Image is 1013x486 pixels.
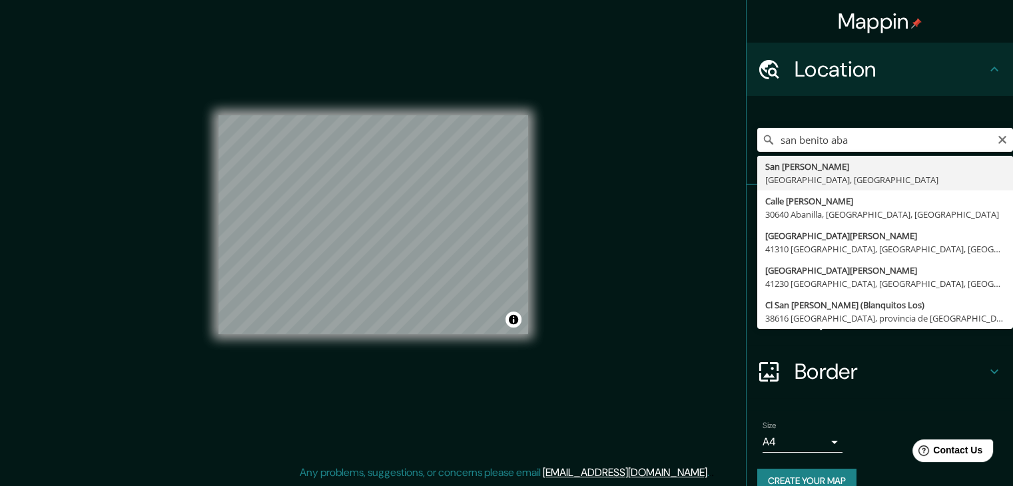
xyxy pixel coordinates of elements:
div: 41230 [GEOGRAPHIC_DATA], [GEOGRAPHIC_DATA], [GEOGRAPHIC_DATA] [765,277,1005,290]
h4: Layout [795,305,986,332]
label: Size [763,420,777,431]
div: Pins [747,185,1013,238]
div: Layout [747,292,1013,345]
iframe: Help widget launcher [894,434,998,471]
div: 38616 [GEOGRAPHIC_DATA], provincia de [GEOGRAPHIC_DATA], [GEOGRAPHIC_DATA] [765,312,1005,325]
div: A4 [763,431,843,453]
div: Calle [PERSON_NAME] [765,194,1005,208]
div: [GEOGRAPHIC_DATA][PERSON_NAME] [765,229,1005,242]
h4: Location [795,56,986,83]
div: . [711,465,714,481]
div: Border [747,345,1013,398]
p: Any problems, suggestions, or concerns please email . [300,465,709,481]
div: San [PERSON_NAME] [765,160,1005,173]
button: Toggle attribution [506,312,521,328]
div: . [709,465,711,481]
canvas: Map [218,115,528,334]
div: 30640 Abanilla, [GEOGRAPHIC_DATA], [GEOGRAPHIC_DATA] [765,208,1005,221]
h4: Mappin [838,8,922,35]
a: [EMAIL_ADDRESS][DOMAIN_NAME] [543,465,707,479]
img: pin-icon.png [911,18,922,29]
div: [GEOGRAPHIC_DATA][PERSON_NAME] [765,264,1005,277]
input: Pick your city or area [757,128,1013,152]
div: [GEOGRAPHIC_DATA], [GEOGRAPHIC_DATA] [765,173,1005,186]
div: Cl San [PERSON_NAME] (Blanquitos Los) [765,298,1005,312]
button: Clear [997,132,1008,145]
div: Style [747,238,1013,292]
h4: Border [795,358,986,385]
div: 41310 [GEOGRAPHIC_DATA], [GEOGRAPHIC_DATA], [GEOGRAPHIC_DATA] [765,242,1005,256]
div: Location [747,43,1013,96]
